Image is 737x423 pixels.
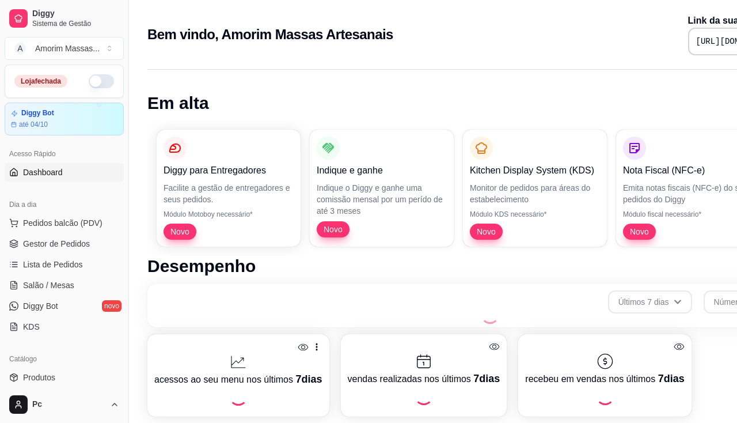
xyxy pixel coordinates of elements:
[625,226,654,237] span: Novo
[5,163,124,182] a: Dashboard
[470,182,600,205] p: Monitor de pedidos para áreas do estabelecimento
[5,255,124,274] a: Lista de Pedidos
[23,217,102,229] span: Pedidos balcão (PDV)
[19,120,48,129] article: até 04/10
[463,130,607,247] button: Kitchen Display System (KDS)Monitor de pedidos para áreas do estabelecimentoMódulo KDS necessário...
[23,259,83,270] span: Lista de Pedidos
[470,210,600,219] p: Módulo KDS necessário*
[415,387,433,405] div: Loading
[5,235,124,253] a: Gestor de Pedidos
[5,391,124,418] button: Pc
[23,238,90,250] span: Gestor de Pedidos
[32,399,105,410] span: Pc
[14,43,26,54] span: A
[5,368,124,387] a: Produtos
[525,371,684,387] p: recebeu em vendas nos últimos
[154,371,322,387] p: acessos ao seu menu nos últimos
[472,226,500,237] span: Novo
[23,372,55,383] span: Produtos
[5,297,124,315] a: Diggy Botnovo
[164,210,294,219] p: Módulo Motoboy necessário*
[21,109,54,118] article: Diggy Bot
[317,164,447,177] p: Indique e ganhe
[5,195,124,214] div: Dia a dia
[310,130,454,247] button: Indique e ganheIndique o Diggy e ganhe uma comissão mensal por um perído de até 3 mesesNovo
[164,182,294,205] p: Facilite a gestão de entregadores e seus pedidos.
[5,5,124,32] a: DiggySistema de Gestão
[317,182,447,217] p: Indique o Diggy e ganhe uma comissão mensal por um perído de até 3 meses
[32,19,119,28] span: Sistema de Gestão
[348,371,500,387] p: vendas realizadas nos últimos
[5,318,124,336] a: KDS
[5,350,124,368] div: Catálogo
[35,43,100,54] div: Amorim Massas ...
[23,300,58,312] span: Diggy Bot
[14,75,67,88] div: Loja fechada
[23,321,40,333] span: KDS
[5,103,124,135] a: Diggy Botaté 04/10
[5,276,124,294] a: Salão / Mesas
[5,145,124,163] div: Acesso Rápido
[147,25,393,44] h2: Bem vindo, Amorim Massas Artesanais
[470,164,600,177] p: Kitchen Display System (KDS)
[157,130,301,247] button: Diggy para EntregadoresFacilite a gestão de entregadores e seus pedidos.Módulo Motoboy necessário...
[89,74,114,88] button: Alterar Status
[608,290,692,314] button: Últimos 7 dias
[295,373,322,385] span: 7 dias
[229,387,248,406] div: Loading
[658,373,685,384] span: 7 dias
[481,305,499,324] div: Loading
[32,9,119,19] span: Diggy
[23,167,63,178] span: Dashboard
[319,224,347,235] span: Novo
[596,387,614,405] div: Loading
[473,373,500,384] span: 7 dias
[5,214,124,232] button: Pedidos balcão (PDV)
[166,226,194,237] span: Novo
[23,280,74,291] span: Salão / Mesas
[5,37,124,60] button: Select a team
[164,164,294,177] p: Diggy para Entregadores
